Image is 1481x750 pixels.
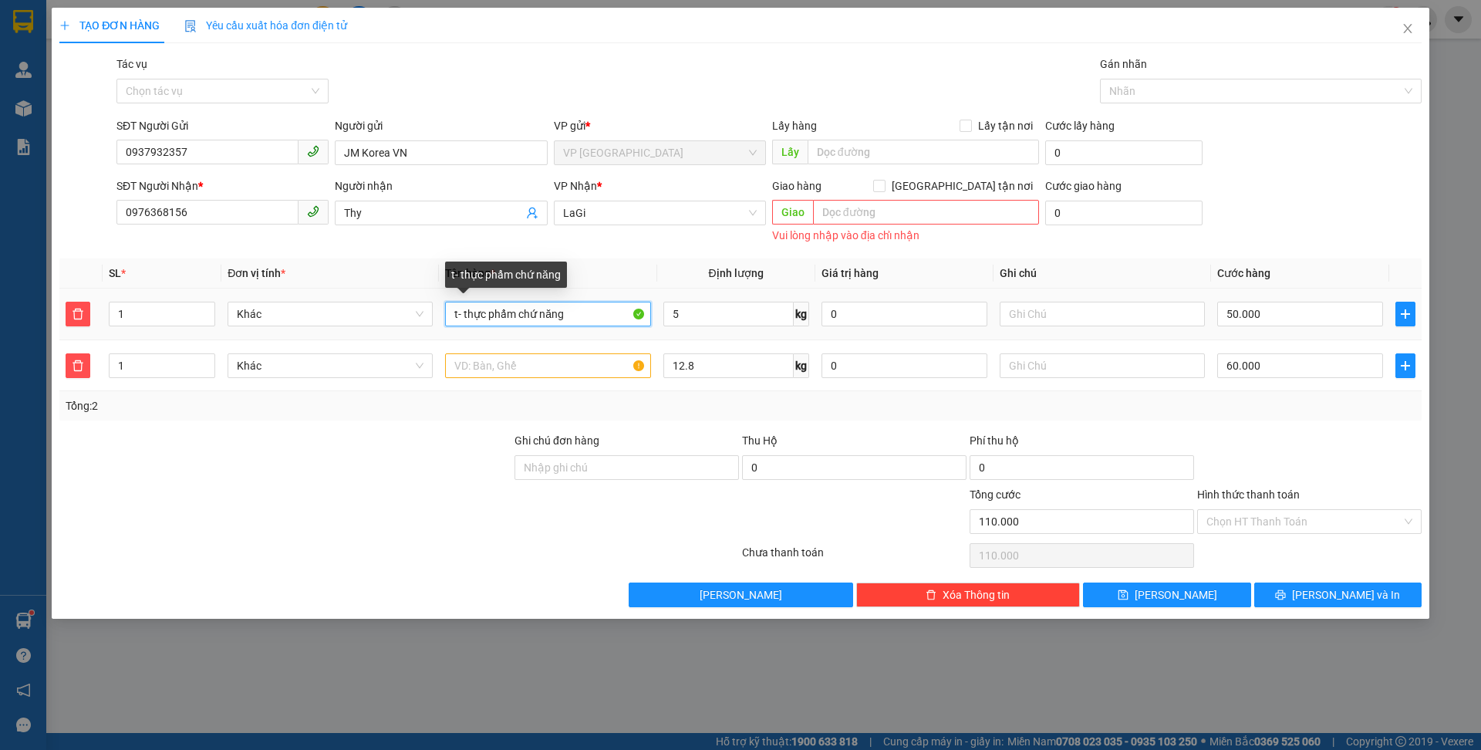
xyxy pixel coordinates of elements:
[514,455,739,480] input: Ghi chú đơn hàng
[1045,201,1203,225] input: Cước giao hàng
[66,397,572,414] div: Tổng: 2
[772,120,817,132] span: Lấy hàng
[526,207,538,219] span: user-add
[184,20,197,32] img: icon
[109,267,121,279] span: SL
[335,177,547,194] div: Người nhận
[700,586,782,603] span: [PERSON_NAME]
[1197,488,1300,501] label: Hình thức thanh toán
[1217,267,1270,279] span: Cước hàng
[563,141,757,164] span: VP Thủ Đức
[6,100,76,115] span: 0968278298
[794,353,809,378] span: kg
[1000,353,1205,378] input: Ghi Chú
[994,258,1211,289] th: Ghi chú
[66,302,90,326] button: delete
[794,302,809,326] span: kg
[237,302,423,326] span: Khác
[1100,58,1147,70] label: Gán nhãn
[821,267,879,279] span: Giá trị hàng
[1254,583,1422,607] button: printer[PERSON_NAME] và In
[1396,308,1415,320] span: plus
[772,227,1039,245] div: Vui lòng nhập vào địa chỉ nhận
[1118,590,1128,602] span: save
[821,353,987,378] input: 0
[59,19,160,32] span: TẠO ĐƠN HÀNG
[1045,120,1115,132] label: Cước lấy hàng
[1000,302,1205,326] input: Ghi Chú
[445,262,567,288] div: t- thực phẩm chứ năng
[116,58,147,70] label: Tác vụ
[1395,353,1415,378] button: plus
[1045,180,1122,192] label: Cước giao hàng
[1402,22,1414,35] span: close
[228,267,285,279] span: Đơn vị tính
[1083,583,1250,607] button: save[PERSON_NAME]
[445,302,650,326] input: VD: Bàn, Ghế
[563,201,757,225] span: LaGi
[335,117,547,134] div: Người gửi
[740,544,968,571] div: Chưa thanh toán
[629,583,853,607] button: [PERSON_NAME]
[972,117,1039,134] span: Lấy tận nơi
[116,177,329,194] div: SĐT Người Nhận
[6,54,73,98] span: 33 Bác Ái, P Phước Hội, TX Lagi
[808,140,1039,164] input: Dọc đường
[772,180,821,192] span: Giao hàng
[970,488,1021,501] span: Tổng cước
[6,6,77,49] strong: Nhà xe Mỹ Loan
[709,267,764,279] span: Định lượng
[514,434,599,447] label: Ghi chú đơn hàng
[237,354,423,377] span: Khác
[59,20,70,31] span: plus
[1135,586,1217,603] span: [PERSON_NAME]
[554,117,766,134] div: VP gửi
[1045,140,1203,165] input: Cước lấy hàng
[886,177,1039,194] span: [GEOGRAPHIC_DATA] tận nơi
[66,360,89,372] span: delete
[772,200,813,225] span: Giao
[821,302,987,326] input: 0
[1396,360,1415,372] span: plus
[772,140,808,164] span: Lấy
[66,308,89,320] span: delete
[184,19,347,32] span: Yêu cầu xuất hóa đơn điện tử
[813,200,1039,225] input: Dọc đường
[1292,586,1400,603] span: [PERSON_NAME] và In
[307,205,319,218] span: phone
[120,27,191,44] span: 8Q634R4E
[856,583,1081,607] button: deleteXóa Thông tin
[554,180,597,192] span: VP Nhận
[116,117,329,134] div: SĐT Người Gửi
[970,432,1194,455] div: Phí thu hộ
[943,586,1010,603] span: Xóa Thông tin
[307,145,319,157] span: phone
[66,353,90,378] button: delete
[1275,590,1286,602] span: printer
[1386,8,1429,51] button: Close
[445,353,650,378] input: VD: Bàn, Ghế
[1395,302,1415,326] button: plus
[926,590,936,602] span: delete
[742,434,778,447] span: Thu Hộ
